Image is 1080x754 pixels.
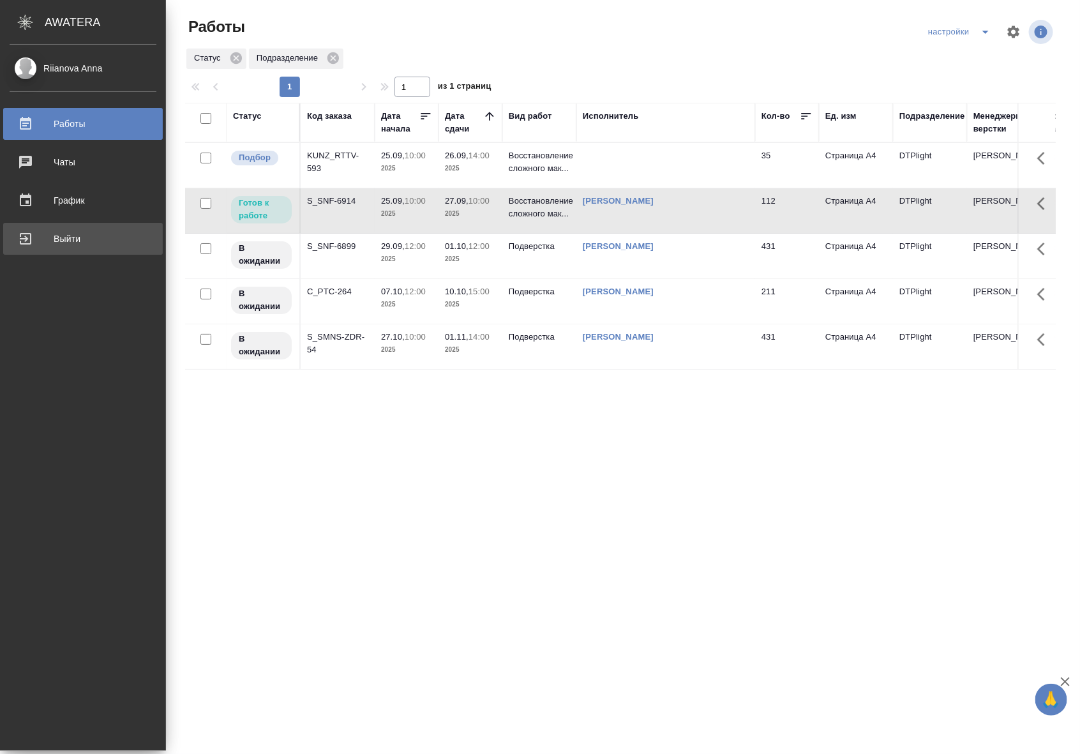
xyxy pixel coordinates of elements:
div: split button [925,22,998,42]
div: Чаты [10,153,156,172]
p: 10.10, [445,287,469,296]
p: [PERSON_NAME] [973,195,1035,207]
td: DTPlight [893,279,967,324]
p: Подверстка [509,240,570,253]
p: 10:00 [405,151,426,160]
div: Выйти [10,229,156,248]
div: Менеджеры верстки [973,110,1035,135]
div: S_SMNS-ZDR-54 [307,331,368,356]
p: 10:00 [405,332,426,342]
p: Восстановление сложного мак... [509,149,570,175]
p: Восстановление сложного мак... [509,195,570,220]
p: 26.09, [445,151,469,160]
p: В ожидании [239,333,284,358]
p: 14:00 [469,151,490,160]
a: [PERSON_NAME] [583,287,654,296]
td: DTPlight [893,324,967,369]
div: S_SNF-6914 [307,195,368,207]
button: 🙏 [1035,684,1067,716]
p: 2025 [381,162,432,175]
p: 12:00 [405,287,426,296]
p: Подразделение [257,52,322,64]
p: 2025 [381,298,432,311]
div: Riianova Anna [10,61,156,75]
span: 🙏 [1040,686,1062,713]
div: Дата сдачи [445,110,483,135]
span: Настроить таблицу [998,17,1029,47]
div: Можно подбирать исполнителей [230,149,293,167]
button: Здесь прячутся важные кнопки [1030,188,1060,219]
a: Чаты [3,146,163,178]
td: DTPlight [893,143,967,188]
td: 431 [755,324,819,369]
p: 01.11, [445,332,469,342]
span: Посмотреть информацию [1029,20,1056,44]
p: 2025 [445,298,496,311]
div: Исполнитель может приступить к работе [230,195,293,225]
div: Исполнитель назначен, приступать к работе пока рано [230,240,293,270]
td: 431 [755,234,819,278]
p: В ожидании [239,242,284,268]
p: 2025 [381,343,432,356]
div: Кол-во [761,110,790,123]
span: Работы [185,17,245,37]
p: 10:00 [405,196,426,206]
p: Подбор [239,151,271,164]
div: AWATERA [45,10,166,35]
p: 10:00 [469,196,490,206]
div: C_PTC-264 [307,285,368,298]
td: 35 [755,143,819,188]
p: Подверстка [509,285,570,298]
p: 2025 [445,343,496,356]
div: Ед. изм [825,110,857,123]
p: 07.10, [381,287,405,296]
p: 12:00 [469,241,490,251]
p: В ожидании [239,287,284,313]
div: S_SNF-6899 [307,240,368,253]
td: DTPlight [893,234,967,278]
div: Статус [186,49,246,69]
p: 27.10, [381,332,405,342]
div: Исполнитель назначен, приступать к работе пока рано [230,331,293,361]
p: 29.09, [381,241,405,251]
p: 25.09, [381,151,405,160]
p: 2025 [445,253,496,266]
p: [PERSON_NAME] [973,285,1035,298]
p: [PERSON_NAME] [973,149,1035,162]
div: Исполнитель [583,110,639,123]
td: Страница А4 [819,188,893,233]
a: [PERSON_NAME] [583,196,654,206]
p: 15:00 [469,287,490,296]
button: Здесь прячутся важные кнопки [1030,234,1060,264]
div: График [10,191,156,210]
div: Исполнитель назначен, приступать к работе пока рано [230,285,293,315]
a: [PERSON_NAME] [583,241,654,251]
p: Подверстка [509,331,570,343]
button: Здесь прячутся важные кнопки [1030,143,1060,174]
p: 2025 [381,207,432,220]
p: 27.09, [445,196,469,206]
button: Здесь прячутся важные кнопки [1030,279,1060,310]
a: Работы [3,108,163,140]
div: Статус [233,110,262,123]
p: 12:00 [405,241,426,251]
p: Готов к работе [239,197,284,222]
div: Дата начала [381,110,419,135]
div: Подразделение [249,49,343,69]
p: [PERSON_NAME] [973,331,1035,343]
p: [PERSON_NAME] [973,240,1035,253]
div: Вид работ [509,110,552,123]
p: 25.09, [381,196,405,206]
td: DTPlight [893,188,967,233]
td: Страница А4 [819,143,893,188]
div: KUNZ_RTTV-593 [307,149,368,175]
div: Код заказа [307,110,352,123]
p: Статус [194,52,225,64]
td: 112 [755,188,819,233]
a: График [3,185,163,216]
p: 2025 [381,253,432,266]
td: Страница А4 [819,324,893,369]
button: Здесь прячутся важные кнопки [1030,324,1060,355]
p: 14:00 [469,332,490,342]
span: из 1 страниц [438,79,491,97]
